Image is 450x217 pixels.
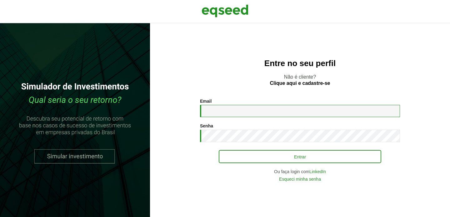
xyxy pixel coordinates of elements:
[279,177,321,181] a: Esqueci minha senha
[309,169,326,174] a: LinkedIn
[200,124,213,128] label: Senha
[200,99,212,103] label: Email
[219,150,381,163] button: Entrar
[270,81,330,86] a: Clique aqui e cadastre-se
[200,169,400,174] div: Ou faça login com
[162,74,437,86] p: Não é cliente?
[162,59,437,68] h2: Entre no seu perfil
[202,3,248,19] img: EqSeed Logo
